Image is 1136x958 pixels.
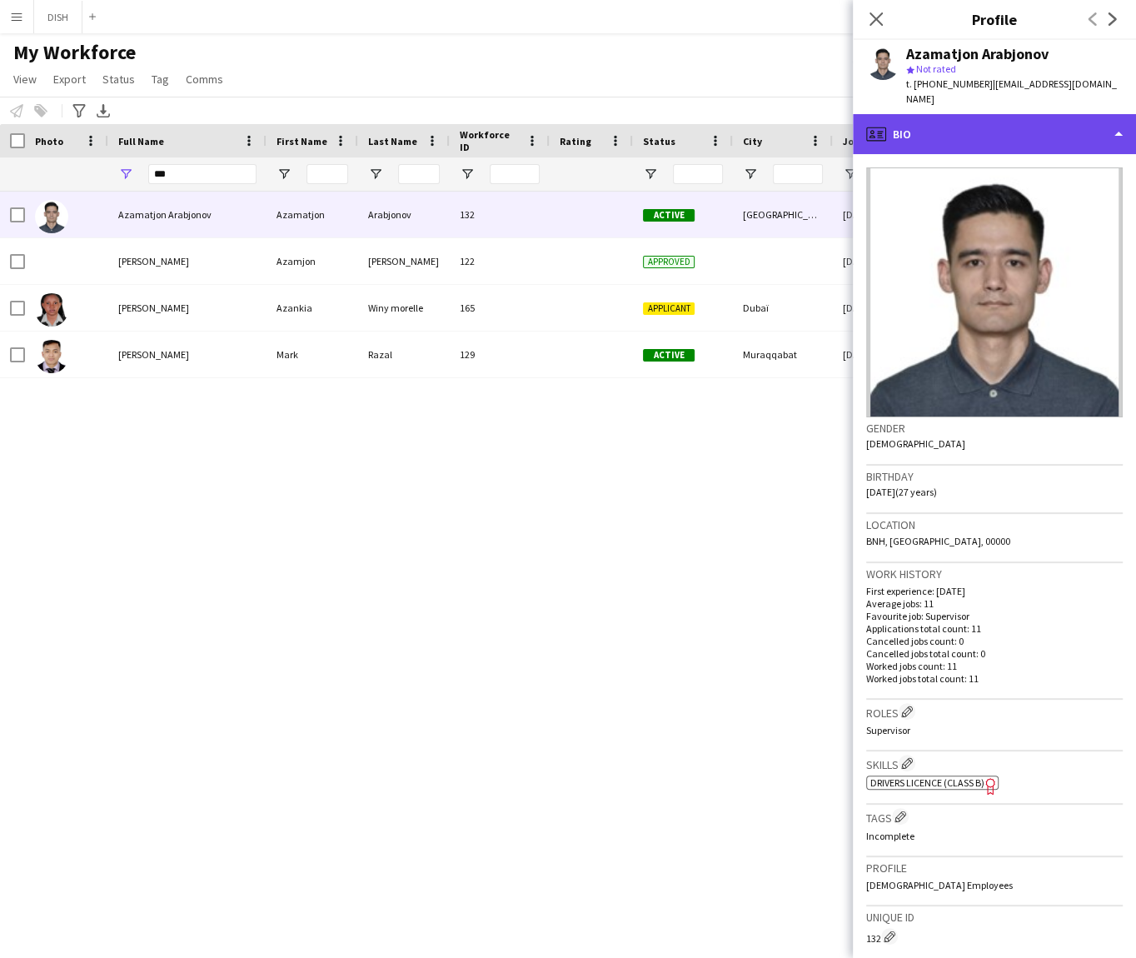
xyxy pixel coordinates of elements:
[643,209,695,222] span: Active
[118,302,189,314] span: [PERSON_NAME]
[866,808,1123,826] h3: Tags
[358,332,450,377] div: Razal
[773,164,823,184] input: City Filter Input
[833,192,933,237] div: [DATE]
[733,332,833,377] div: Muraqqabat
[916,62,956,75] span: Not rated
[34,1,82,33] button: DISH
[460,128,520,153] span: Workforce ID
[358,192,450,237] div: Arabjonov
[450,332,550,377] div: 129
[866,861,1123,876] h3: Profile
[35,293,68,327] img: Azankia Winy morelle
[866,486,937,498] span: [DATE] (27 years)
[906,77,1117,105] span: | [EMAIL_ADDRESS][DOMAIN_NAME]
[866,167,1123,417] img: Crew avatar or photo
[866,928,1123,945] div: 132
[866,703,1123,721] h3: Roles
[450,192,550,237] div: 132
[833,285,933,331] div: [DATE]
[866,635,1123,647] p: Cancelled jobs count: 0
[853,114,1136,154] div: Bio
[460,167,475,182] button: Open Filter Menu
[643,349,695,362] span: Active
[833,332,933,377] div: [DATE]
[866,566,1123,581] h3: Work history
[306,164,348,184] input: First Name Filter Input
[643,302,695,315] span: Applicant
[13,72,37,87] span: View
[866,910,1123,925] h3: Unique ID
[145,68,176,90] a: Tag
[277,167,291,182] button: Open Filter Menu
[833,238,933,284] div: [DATE]
[53,72,86,87] span: Export
[450,285,550,331] div: 165
[866,755,1123,772] h3: Skills
[866,597,1123,610] p: Average jobs: 11
[267,332,358,377] div: Mark
[152,72,169,87] span: Tag
[866,610,1123,622] p: Favourite job: Supervisor
[866,535,1010,547] span: BNH, [GEOGRAPHIC_DATA], 00000
[450,238,550,284] div: 122
[368,135,417,147] span: Last Name
[906,77,993,90] span: t. [PHONE_NUMBER]
[866,421,1123,436] h3: Gender
[673,164,723,184] input: Status Filter Input
[7,68,43,90] a: View
[870,776,984,789] span: Drivers Licence (Class B)
[118,135,164,147] span: Full Name
[743,167,758,182] button: Open Filter Menu
[69,101,89,121] app-action-btn: Advanced filters
[13,40,136,65] span: My Workforce
[118,348,189,361] span: [PERSON_NAME]
[267,192,358,237] div: Azamatjon
[866,469,1123,484] h3: Birthday
[743,135,762,147] span: City
[643,256,695,268] span: Approved
[843,135,875,147] span: Joined
[118,208,212,221] span: Azamatjon Arabjonov
[866,660,1123,672] p: Worked jobs count: 11
[179,68,230,90] a: Comms
[35,340,68,373] img: Mark Razal
[267,238,358,284] div: Azamjon
[118,167,133,182] button: Open Filter Menu
[866,647,1123,660] p: Cancelled jobs total count: 0
[35,135,63,147] span: Photo
[866,585,1123,597] p: First experience: [DATE]
[118,255,189,267] span: [PERSON_NAME]
[490,164,540,184] input: Workforce ID Filter Input
[267,285,358,331] div: Azankia
[96,68,142,90] a: Status
[866,622,1123,635] p: Applications total count: 11
[102,72,135,87] span: Status
[148,164,257,184] input: Full Name Filter Input
[47,68,92,90] a: Export
[866,879,1123,891] p: [DEMOGRAPHIC_DATA] Employees
[368,167,383,182] button: Open Filter Menu
[906,47,1049,62] div: Azamatjon Arabjonov
[843,167,858,182] button: Open Filter Menu
[35,200,68,233] img: Azamatjon Arabjonov
[733,192,833,237] div: [GEOGRAPHIC_DATA]
[277,135,327,147] span: First Name
[866,724,910,736] span: Supervisor
[866,830,1123,842] p: Incomplete
[866,517,1123,532] h3: Location
[643,167,658,182] button: Open Filter Menu
[643,135,675,147] span: Status
[866,672,1123,685] p: Worked jobs total count: 11
[186,72,223,87] span: Comms
[398,164,440,184] input: Last Name Filter Input
[733,285,833,331] div: Dubaï
[358,285,450,331] div: Winy morelle
[866,437,965,450] span: [DEMOGRAPHIC_DATA]
[853,8,1136,30] h3: Profile
[560,135,591,147] span: Rating
[358,238,450,284] div: [PERSON_NAME]
[93,101,113,121] app-action-btn: Export XLSX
